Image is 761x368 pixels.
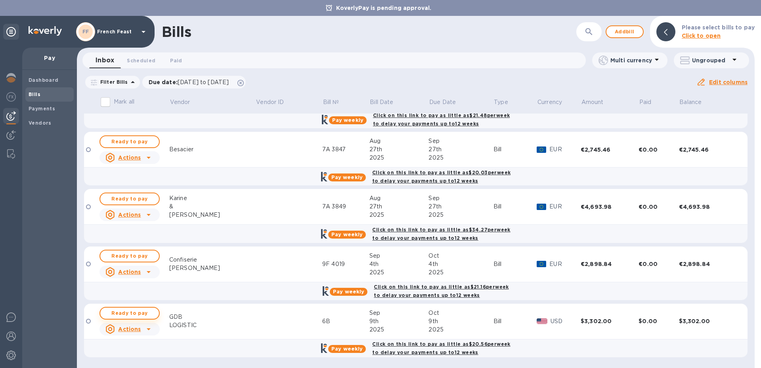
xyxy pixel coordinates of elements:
div: €2,745.46 [679,146,737,154]
div: 4th [369,260,429,268]
span: Type [494,98,518,106]
u: Actions [118,326,141,332]
p: EUR [549,202,581,211]
div: 2025 [428,154,493,162]
div: €0.00 [639,203,679,211]
span: Ready to pay [107,308,153,318]
h1: Bills [162,23,191,40]
p: Pay [29,54,71,62]
div: 2025 [369,268,429,277]
div: Oct [428,309,493,317]
p: Paid [639,98,652,106]
div: 2025 [428,268,493,277]
u: Edit columns [709,79,748,85]
div: 2025 [369,326,429,334]
div: 2025 [369,211,429,219]
b: Pay weekly [332,117,363,123]
b: Click on this link to pay as little as $21.16 per week to delay your payments up to 12 weeks [374,284,509,298]
div: 9th [369,317,429,326]
p: French Feast [97,29,137,35]
div: GDB [169,313,256,321]
div: 2025 [369,154,429,162]
div: 2025 [428,211,493,219]
p: KoverlyPay is pending approval. [332,4,436,12]
p: Due date : [149,78,233,86]
p: Balance [679,98,702,106]
div: Sep [369,252,429,260]
b: Click on this link to pay as little as $20.03 per week to delay your payments up to 12 weeks [372,170,511,184]
span: Currency [537,98,562,106]
p: EUR [549,145,581,154]
span: Paid [639,98,662,106]
div: 4th [428,260,493,268]
span: Paid [170,56,182,65]
div: €2,898.84 [581,260,639,268]
div: €0.00 [639,260,679,268]
div: [PERSON_NAME] [169,211,256,219]
div: Besacier [169,145,256,154]
b: Please select bills to pay [682,24,755,31]
span: Add bill [613,27,637,37]
span: Inbox [96,55,114,66]
div: $3,302.00 [679,317,737,325]
div: €2,898.84 [679,260,737,268]
div: €4,693.98 [581,203,639,211]
span: Scheduled [127,56,155,65]
div: Sep [428,137,493,145]
div: Due date:[DATE] to [DATE] [142,76,246,89]
button: Ready to pay [99,193,160,205]
p: Filter Bills [97,79,128,85]
b: Bills [29,91,40,97]
div: Bill [493,260,537,268]
b: Click to open [682,33,721,39]
span: Vendor ID [256,98,294,106]
div: 27th [369,145,429,154]
span: Ready to pay [107,251,153,261]
u: Actions [118,212,141,218]
span: Amount [581,98,614,106]
span: Bill № [323,98,350,106]
div: Unpin categories [3,24,19,40]
b: Pay weekly [331,174,363,180]
u: Actions [118,154,141,161]
p: Multi currency [610,56,652,64]
p: Due Date [429,98,456,106]
div: & [169,202,256,211]
p: Mark all [114,98,134,106]
span: Ready to pay [107,137,153,146]
img: Logo [29,26,62,36]
b: Click on this link to pay as little as $21.48 per week to delay your payments up to 12 weeks [373,112,510,127]
u: Actions [118,269,141,275]
span: [DATE] to [DATE] [178,79,229,85]
span: Ready to pay [107,194,153,204]
b: Vendors [29,120,52,126]
div: Aug [369,137,429,145]
div: Karine [169,194,256,202]
b: FF [82,29,89,35]
div: 7A 3847 [322,145,369,154]
span: Bill Date [370,98,403,106]
p: Bill Date [370,98,393,106]
div: Oct [428,252,493,260]
p: Vendor [170,98,190,106]
button: Ready to pay [99,250,160,262]
b: Payments [29,106,55,112]
div: 9F 4019 [322,260,369,268]
div: Sep [428,194,493,202]
div: €2,745.46 [581,146,639,154]
span: Vendor [170,98,201,106]
div: €0.00 [639,146,679,154]
b: Pay weekly [331,231,363,237]
b: Pay weekly [331,346,363,352]
b: Pay weekly [333,289,364,295]
div: 2025 [428,326,493,334]
p: Type [494,98,508,106]
div: 27th [428,145,493,154]
div: 27th [428,202,493,211]
b: Click on this link to pay as little as $34.27 per week to delay your payments up to 12 weeks [372,227,510,241]
div: 27th [369,202,429,211]
p: Bill № [323,98,339,106]
button: Addbill [606,25,644,38]
div: 6B [322,317,369,326]
div: Bill [493,145,537,154]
